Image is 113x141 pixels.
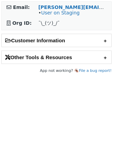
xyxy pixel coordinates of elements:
[41,10,80,15] a: User on Staging
[2,51,111,64] h2: Other Tools & Resources
[79,68,112,73] a: File a bug report!
[2,34,111,47] h2: Customer Information
[38,20,60,26] span: ¯\_(ツ)_/¯
[12,20,32,26] strong: Org ID:
[1,67,112,74] footer: App not working? 🪳
[13,4,30,10] strong: Email:
[38,10,80,15] span: •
